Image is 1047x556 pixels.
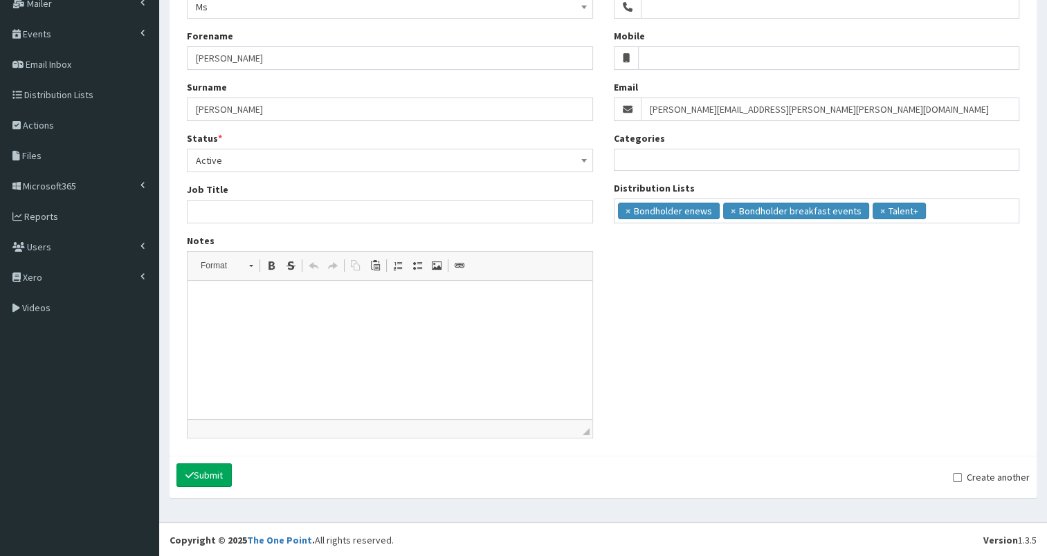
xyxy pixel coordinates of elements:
div: 1.3.5 [983,533,1037,547]
strong: Copyright © 2025 . [170,534,315,546]
span: × [626,204,630,218]
iframe: Rich Text Editor, notes [188,281,592,419]
a: Insert/Remove Bulleted List [408,257,427,275]
span: × [880,204,885,218]
span: Active [196,151,584,170]
span: Active [187,149,593,172]
span: Events [23,28,51,40]
label: Create another [953,470,1030,484]
a: Undo (Ctrl+Z) [304,257,323,275]
li: Bondholder enews [618,203,720,219]
a: Copy (Ctrl+C) [346,257,365,275]
a: Paste (Ctrl+V) [365,257,385,275]
a: The One Point [247,534,312,546]
span: Videos [22,302,51,314]
label: Status [187,131,222,145]
span: Users [27,241,51,253]
a: Strike Through [281,257,300,275]
span: Format [194,257,242,275]
span: Reports [24,210,58,223]
span: × [731,204,736,218]
a: Redo (Ctrl+Y) [323,257,343,275]
label: Notes [187,234,215,248]
li: Talent+ [873,203,926,219]
span: Email Inbox [26,58,71,71]
li: Bondholder breakfast events [723,203,869,219]
label: Forename [187,29,233,43]
a: Format [193,256,260,275]
span: Drag to resize [583,428,590,435]
span: Actions [23,119,54,131]
label: Categories [614,131,665,145]
b: Version [983,534,1018,546]
label: Job Title [187,183,228,196]
label: Surname [187,80,227,94]
label: Distribution Lists [614,181,695,195]
a: Image [427,257,446,275]
a: Bold (Ctrl+B) [262,257,281,275]
label: Mobile [614,29,645,43]
span: Distribution Lists [24,89,93,101]
input: Create another [953,473,962,482]
span: Files [22,149,42,162]
span: Xero [23,271,42,284]
span: Microsoft365 [23,180,76,192]
button: Submit [176,463,232,487]
label: Email [614,80,638,94]
a: Link (Ctrl+L) [450,257,469,275]
a: Insert/Remove Numbered List [388,257,408,275]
